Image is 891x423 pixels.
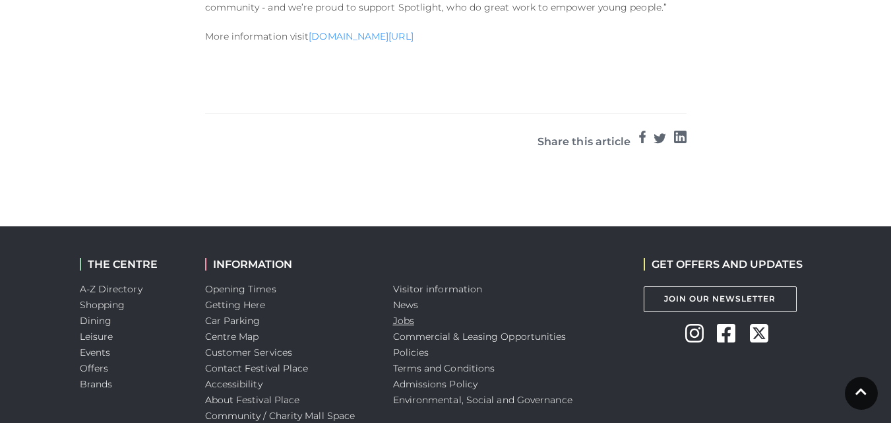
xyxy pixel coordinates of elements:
[205,28,687,44] p: More information visit
[309,30,413,42] a: [DOMAIN_NAME][URL]
[654,129,666,151] a: Twitter
[639,129,646,151] a: Facebook
[205,283,276,295] a: Opening Times
[393,362,495,374] a: Terms and Conditions
[205,315,261,327] a: Car Parking
[205,299,266,311] a: Getting Here
[205,258,373,271] h2: INFORMATION
[80,299,125,311] a: Shopping
[393,283,483,295] a: Visitor information
[644,286,797,312] a: Join Our Newsletter
[80,331,113,342] a: Leisure
[654,131,666,144] img: Twitter
[205,346,293,358] a: Customer Services
[80,346,111,358] a: Events
[80,315,112,327] a: Dining
[205,378,262,390] a: Accessibility
[674,131,687,143] img: Google
[393,378,478,390] a: Admissions Policy
[393,394,572,406] a: Environmental, Social and Governance
[205,331,259,342] a: Centre Map
[393,331,567,342] a: Commercial & Leasing Opportunities
[80,258,185,271] h2: THE CENTRE
[80,283,142,295] a: A-Z Directory
[644,258,803,271] h2: GET OFFERS AND UPDATES
[393,299,418,311] a: News
[393,346,429,358] a: Policies
[205,394,300,406] a: About Festival Place
[639,131,646,143] img: Facebook
[205,362,309,374] a: Contact Festival Place
[393,315,414,327] a: Jobs
[80,378,113,390] a: Brands
[674,129,687,151] a: LinkedIn
[538,131,631,148] h3: Share this article
[80,362,109,374] a: Offers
